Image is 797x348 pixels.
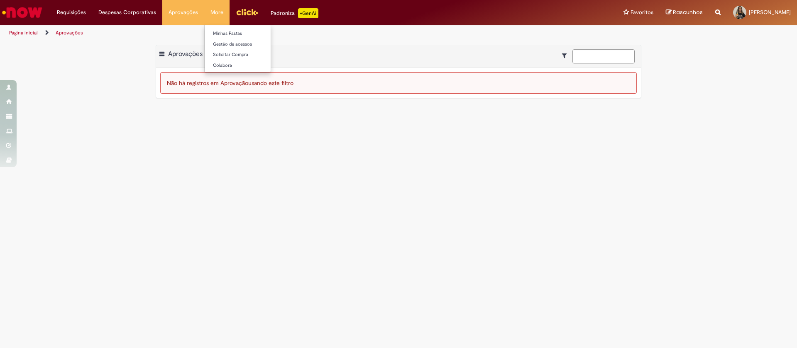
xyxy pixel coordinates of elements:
[98,8,156,17] span: Despesas Corporativas
[236,6,258,18] img: click_logo_yellow_360x200.png
[205,29,296,38] a: Minhas Pastas
[271,8,318,18] div: Padroniza
[205,40,296,49] a: Gestão de acessos
[160,72,637,94] div: Não há registros em Aprovação
[168,50,203,58] span: Aprovações
[562,53,571,58] i: Mostrar filtros para: Suas Solicitações
[169,8,198,17] span: Aprovações
[204,25,271,73] ul: More
[666,9,703,17] a: Rascunhos
[248,79,293,87] span: usando este filtro
[673,8,703,16] span: Rascunhos
[298,8,318,18] p: +GenAi
[205,50,296,59] a: Solicitar Compra
[6,25,525,41] ul: Trilhas de página
[631,8,653,17] span: Favoritos
[9,29,38,36] a: Página inicial
[57,8,86,17] span: Requisições
[210,8,223,17] span: More
[1,4,44,21] img: ServiceNow
[56,29,83,36] a: Aprovações
[749,9,791,16] span: [PERSON_NAME]
[205,61,296,70] a: Colabora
